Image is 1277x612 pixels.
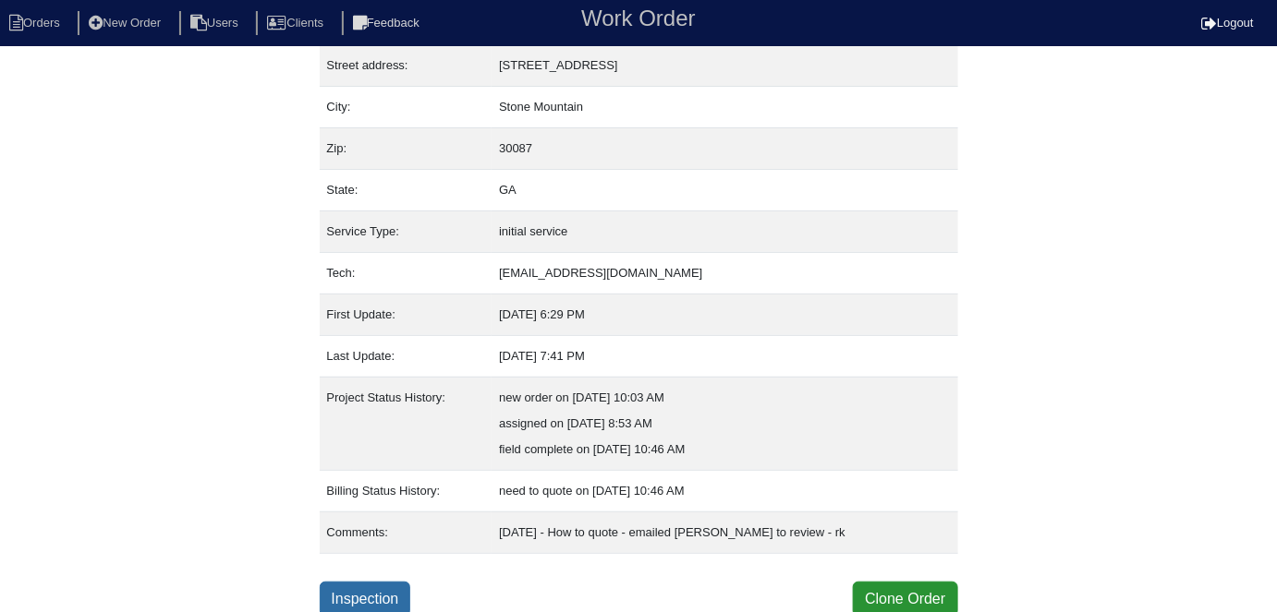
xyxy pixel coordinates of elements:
li: New Order [78,11,176,36]
td: First Update: [320,294,493,336]
td: Billing Status History: [320,471,493,512]
td: State: [320,170,493,211]
a: New Order [78,16,176,30]
td: [DATE] 6:29 PM [492,294,957,336]
td: Street address: [320,45,493,87]
td: City: [320,87,493,128]
td: Zip: [320,128,493,170]
a: Logout [1201,16,1254,30]
div: assigned on [DATE] 8:53 AM [499,411,950,437]
td: [STREET_ADDRESS] [492,45,957,87]
td: [EMAIL_ADDRESS][DOMAIN_NAME] [492,253,957,294]
div: field complete on [DATE] 10:46 AM [499,437,950,462]
li: Users [179,11,253,36]
li: Feedback [342,11,434,36]
td: 30087 [492,128,957,170]
td: Last Update: [320,336,493,378]
a: Users [179,16,253,30]
td: Tech: [320,253,493,294]
td: GA [492,170,957,211]
td: Project Status History: [320,378,493,471]
div: new order on [DATE] 10:03 AM [499,385,950,411]
td: [DATE] - How to quote - emailed [PERSON_NAME] to review - rk [492,512,957,554]
div: need to quote on [DATE] 10:46 AM [499,478,950,504]
td: Comments: [320,512,493,554]
li: Clients [256,11,338,36]
a: Clients [256,16,338,30]
td: [DATE] 7:41 PM [492,336,957,378]
td: Stone Mountain [492,87,957,128]
td: initial service [492,211,957,253]
td: Service Type: [320,211,493,253]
